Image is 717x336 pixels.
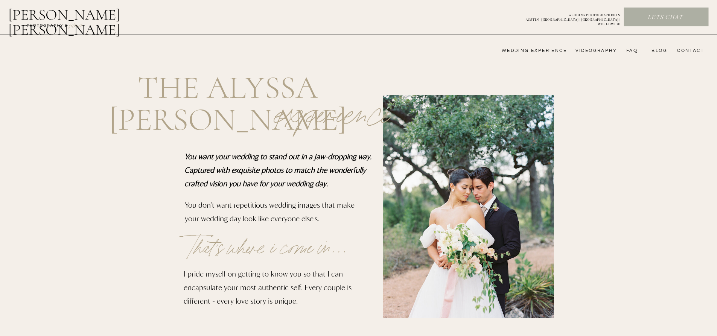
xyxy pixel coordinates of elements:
[185,223,373,277] p: That's where i come in...
[491,48,567,54] a: wedding experience
[513,13,620,21] a: WEDDING PHOTOGRAPHER INAUSTIN | [GEOGRAPHIC_DATA] | [GEOGRAPHIC_DATA] | WORLDWIDE
[184,152,371,188] b: You want your wedding to stand out in a jaw-dropping way. Captured with exquisite photos to match...
[624,14,707,22] a: Lets chat
[649,48,667,54] a: bLog
[8,7,159,25] a: [PERSON_NAME] [PERSON_NAME]
[573,48,617,54] a: videography
[623,48,638,54] a: FAQ
[68,71,388,95] h1: the alyssa [PERSON_NAME]
[184,267,366,317] p: I pride myself on getting to know you so that I can encapsulate your most authentic self. Every c...
[675,48,704,54] a: CONTACT
[62,20,90,29] a: FILMs
[185,198,366,232] p: You don't want repetitious wedding images that make your wedding day look like everyone else's.
[23,23,72,32] a: photography &
[513,13,620,21] p: WEDDING PHOTOGRAPHER IN AUSTIN | [GEOGRAPHIC_DATA] | [GEOGRAPHIC_DATA] | WORLDWIDE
